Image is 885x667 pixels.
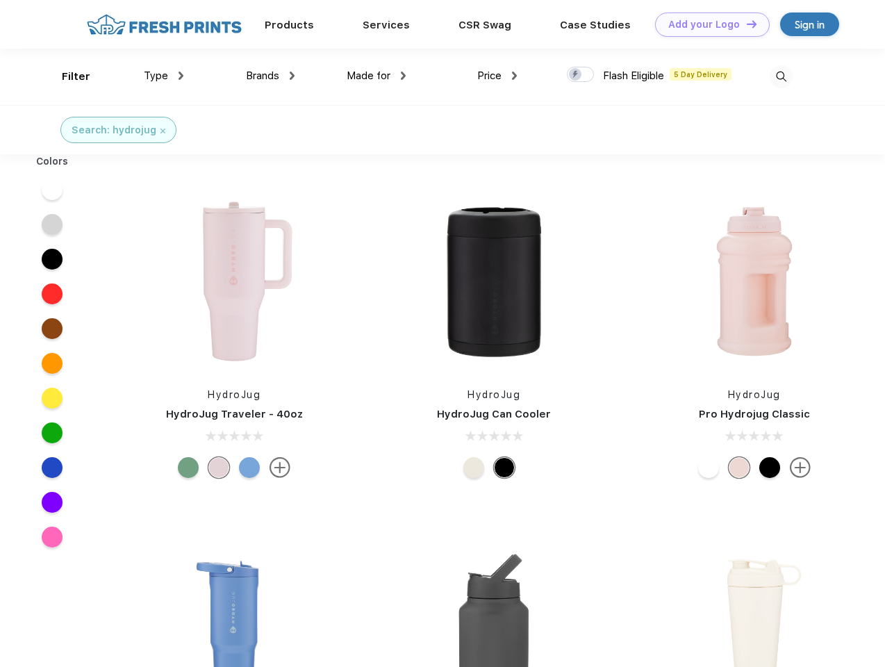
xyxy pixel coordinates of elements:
[790,457,811,478] img: more.svg
[239,457,260,478] div: Riptide
[603,69,664,82] span: Flash Eligible
[160,129,165,133] img: filter_cancel.svg
[26,154,79,169] div: Colors
[178,457,199,478] div: Sage
[699,408,810,420] a: Pro Hydrojug Classic
[494,457,515,478] div: Black
[477,69,502,82] span: Price
[402,189,586,374] img: func=resize&h=266
[270,457,290,478] img: more.svg
[265,19,314,31] a: Products
[144,69,168,82] span: Type
[795,17,825,33] div: Sign in
[729,457,750,478] div: Pink Sand
[208,389,260,400] a: HydroJug
[468,389,520,400] a: HydroJug
[698,457,719,478] div: White
[463,457,484,478] div: Cream
[83,13,246,37] img: fo%20logo%202.webp
[668,19,740,31] div: Add your Logo
[780,13,839,36] a: Sign in
[770,65,793,88] img: desktop_search.svg
[728,389,781,400] a: HydroJug
[62,69,90,85] div: Filter
[179,72,183,80] img: dropdown.png
[747,20,756,28] img: DT
[72,123,156,138] div: Search: hydrojug
[437,408,551,420] a: HydroJug Can Cooler
[759,457,780,478] div: Black
[662,189,847,374] img: func=resize&h=266
[290,72,295,80] img: dropdown.png
[347,69,390,82] span: Made for
[512,72,517,80] img: dropdown.png
[208,457,229,478] div: Pink Sand
[670,68,731,81] span: 5 Day Delivery
[401,72,406,80] img: dropdown.png
[246,69,279,82] span: Brands
[142,189,326,374] img: func=resize&h=266
[166,408,303,420] a: HydroJug Traveler - 40oz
